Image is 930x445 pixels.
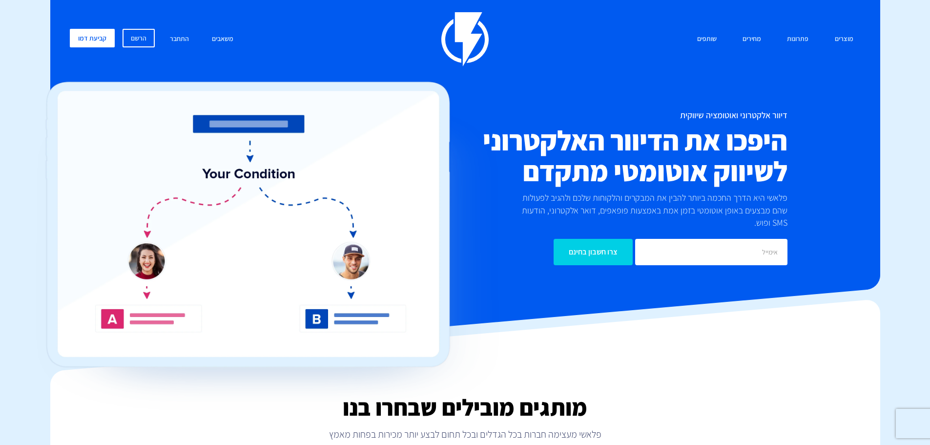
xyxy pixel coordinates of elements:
a: משאבים [205,29,241,50]
h2: היפכו את הדיוור האלקטרוני לשיווק אוטומטי מתקדם [407,125,787,187]
h1: דיוור אלקטרוני ואוטומציה שיווקית [407,110,787,120]
a: שותפים [690,29,724,50]
a: הרשם [123,29,155,47]
a: מוצרים [827,29,861,50]
a: מחירים [735,29,768,50]
a: פתרונות [780,29,816,50]
input: צרו חשבון בחינם [554,239,633,265]
a: קביעת דמו [70,29,115,47]
h2: מותגים מובילים שבחרו בנו [50,395,880,420]
p: פלאשי היא הדרך החכמה ביותר להבין את המבקרים והלקוחות שלכם ולהגיב לפעולות שהם מבצעים באופן אוטומטי... [505,191,787,229]
p: פלאשי מעצימה חברות בכל הגדלים ובכל תחום לבצע יותר מכירות בפחות מאמץ [50,427,880,441]
a: התחבר [163,29,196,50]
input: אימייל [635,239,787,265]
